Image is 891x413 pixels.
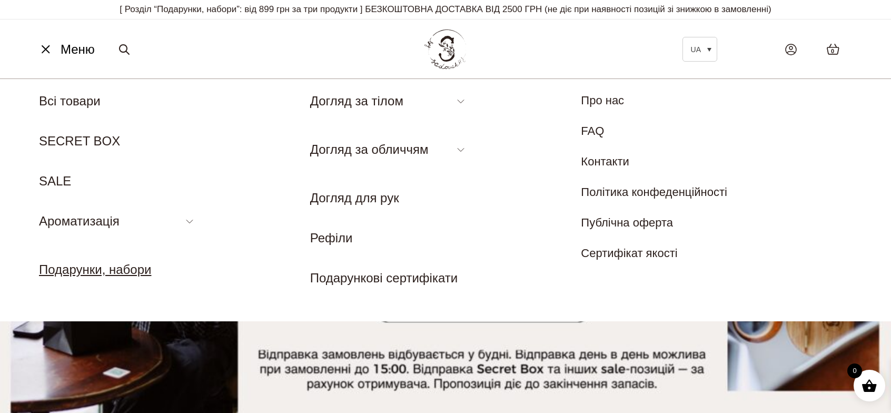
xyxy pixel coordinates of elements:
[816,33,850,66] a: 0
[581,216,673,229] a: Публічна оферта
[847,363,862,378] span: 0
[581,185,727,199] a: Політика конфеденційності
[310,231,353,245] a: Рефіли
[39,94,101,108] a: Всі товари
[581,155,629,168] a: Контакти
[39,262,151,277] a: Подарунки, набори
[581,247,677,260] a: Сертифікат якості
[581,124,604,137] a: FAQ
[34,40,98,60] button: Меню
[310,271,458,285] a: Подарункові сертифікати
[39,214,120,228] a: Ароматизація
[39,134,120,148] a: SECRET BOX
[581,94,624,107] a: Про нас
[310,191,399,205] a: Догляд для рук
[691,45,701,54] span: UA
[61,40,95,59] span: Меню
[310,94,403,108] a: Догляд за тілом
[831,47,834,56] span: 0
[424,29,467,69] img: BY SADOVSKIY
[310,142,429,156] a: Догляд за обличчям
[682,37,717,62] a: UA
[39,174,71,188] a: SALE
